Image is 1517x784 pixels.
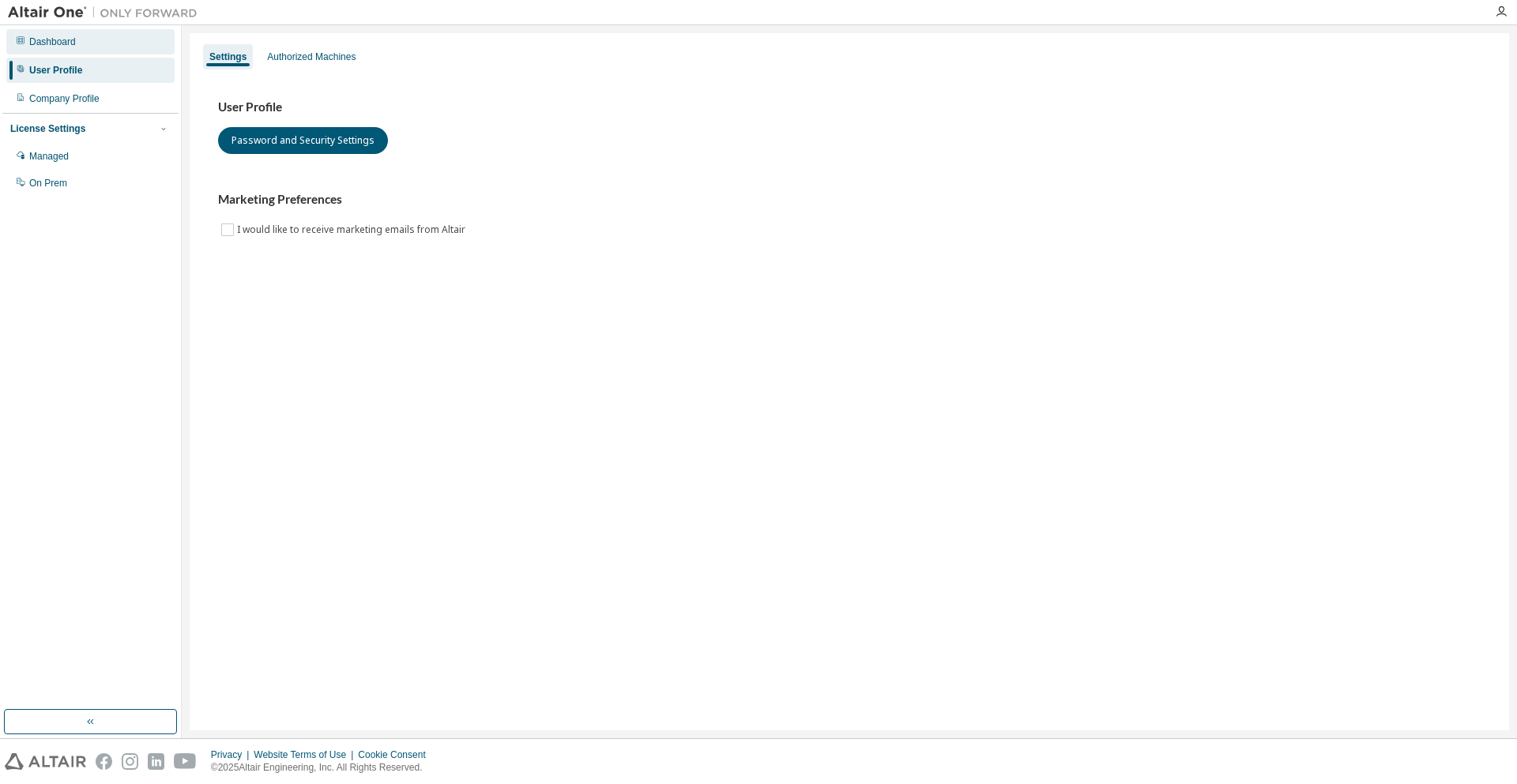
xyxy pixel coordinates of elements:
[218,192,1481,208] h3: Marketing Preferences
[218,99,1481,115] h3: User Profile
[29,150,69,163] div: Managed
[267,51,356,63] div: Authorized Machines
[209,51,247,63] div: Settings
[254,748,358,761] div: Website Terms of Use
[29,92,100,105] div: Company Profile
[218,127,388,154] button: Password and Security Settings
[29,177,67,189] div: On Prem
[211,748,254,761] div: Privacy
[29,36,76,48] div: Dashboard
[148,753,164,770] img: linkedin.svg
[8,5,205,21] img: Altair One
[5,753,86,770] img: altair_logo.svg
[237,220,469,239] label: I would like to receive marketing emails from Altair
[96,753,112,770] img: facebook.svg
[122,753,138,770] img: instagram.svg
[358,748,435,761] div: Cookie Consent
[211,761,435,775] p: © 2025 Altair Engineering, Inc. All Rights Reserved.
[29,64,82,77] div: User Profile
[10,122,85,135] div: License Settings
[174,753,197,770] img: youtube.svg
